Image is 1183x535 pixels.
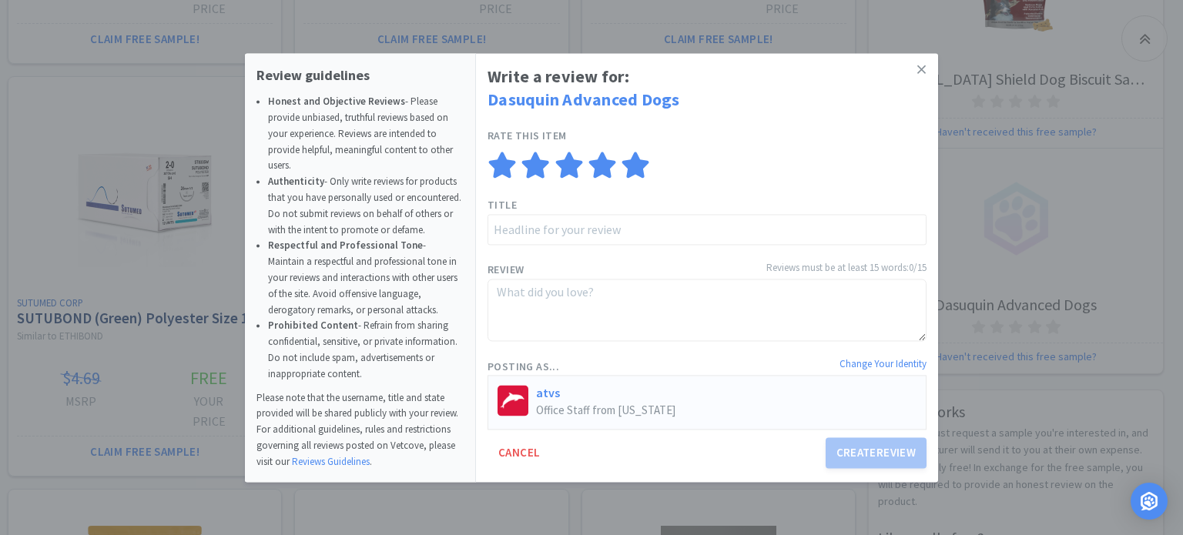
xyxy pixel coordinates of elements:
strong: Respectful and Professional Tone [268,239,423,252]
p: Office Staff from [US_STATE] [536,405,675,416]
strong: Prohibited Content [268,319,358,333]
li: - Maintain a respectful and professional tone in your reviews and interactions with other users o... [268,239,464,319]
p: Change Your Identity [839,357,927,376]
label: Posting as... [488,358,559,375]
strong: Authenticity [268,176,324,189]
div: Open Intercom Messenger [1131,483,1168,520]
input: Headline for your review [488,214,927,245]
label: Rate this item [488,128,567,145]
p: Review guidelines [256,65,464,87]
li: - Only write reviews for products that you have personally used or encountered. Do not submit rev... [268,175,464,239]
strong: Honest and Objective Reviews [268,95,405,109]
label: Review [488,262,524,279]
p: Reviews must be at least 15 words: 0/15 [766,260,927,279]
button: Cancel [488,437,551,468]
a: Reviews Guidelines [292,455,370,468]
h1: Write a review for: [488,65,927,112]
p: Please note that the username, title and state provided will be shared publicly with your review.... [256,390,464,470]
a: Dasuquin Advanced Dogs [488,89,680,111]
label: Title [488,197,517,214]
li: - Please provide unbiased, truthful reviews based on your experience. Reviews are intended to pro... [268,95,464,175]
li: - Refrain from sharing confidential, sensitive, or private information. Do not include spam, adve... [268,319,464,383]
a: atvs [536,385,560,400]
